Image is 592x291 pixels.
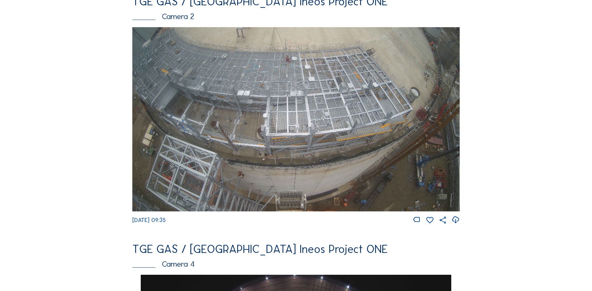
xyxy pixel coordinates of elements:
img: Image [132,27,460,211]
span: [DATE] 09:35 [132,217,166,224]
div: TGE GAS / [GEOGRAPHIC_DATA] Ineos Project ONE [132,244,460,255]
div: Camera 4 [132,260,460,268]
div: Camera 2 [132,12,460,20]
